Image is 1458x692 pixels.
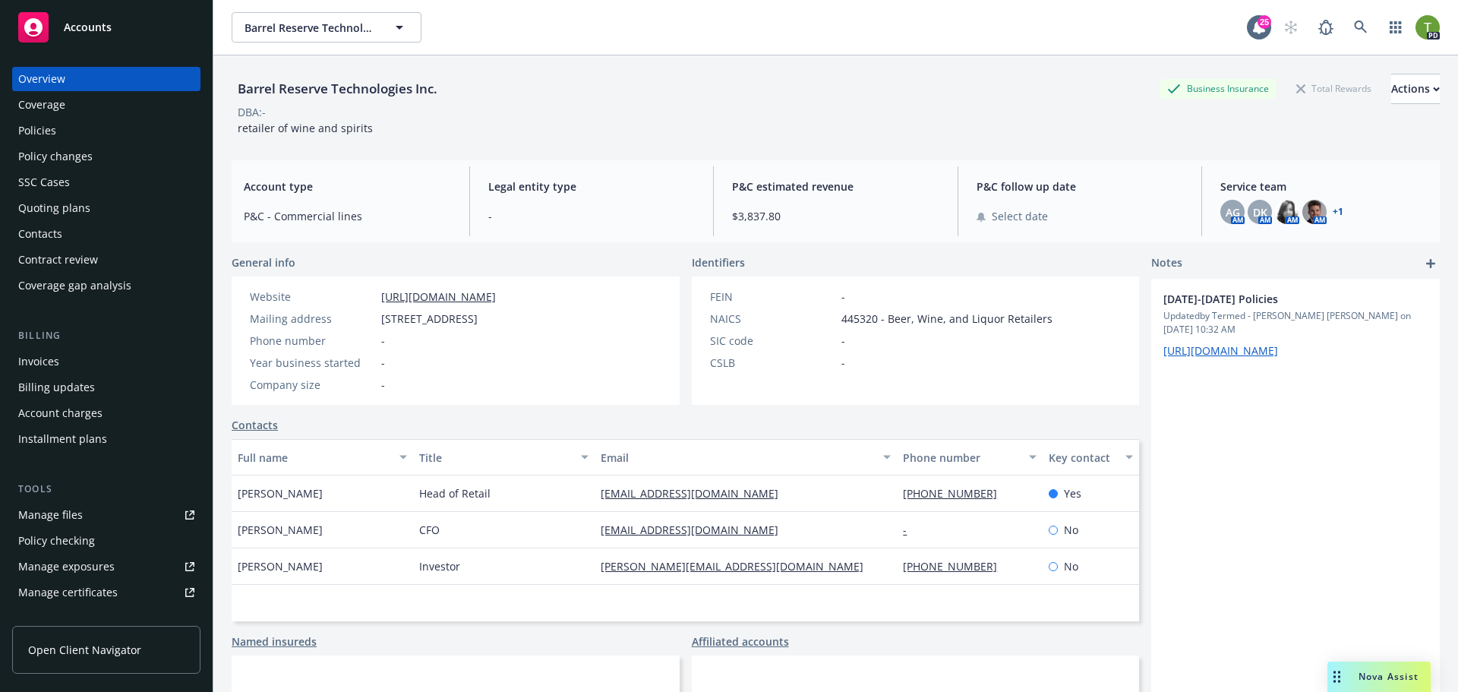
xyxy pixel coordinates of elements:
span: Barrel Reserve Technologies Inc. [245,20,376,36]
span: [PERSON_NAME] [238,558,323,574]
a: [EMAIL_ADDRESS][DOMAIN_NAME] [601,523,791,537]
div: 25 [1258,15,1271,29]
span: General info [232,254,295,270]
a: SSC Cases [12,170,200,194]
div: Overview [18,67,65,91]
a: Installment plans [12,427,200,451]
button: Barrel Reserve Technologies Inc. [232,12,421,43]
img: photo [1302,200,1327,224]
div: Phone number [903,450,1019,466]
div: Title [419,450,572,466]
a: Billing updates [12,375,200,400]
span: $3,837.80 [732,208,939,224]
span: - [841,333,845,349]
div: Policies [18,118,56,143]
div: DBA: - [238,104,266,120]
a: [URL][DOMAIN_NAME] [1163,343,1278,358]
div: Email [601,450,874,466]
button: Email [595,439,897,476]
div: Phone number [250,333,375,349]
a: [PERSON_NAME][EMAIL_ADDRESS][DOMAIN_NAME] [601,559,876,574]
div: Manage certificates [18,580,118,605]
a: Manage certificates [12,580,200,605]
div: SIC code [710,333,835,349]
a: Coverage [12,93,200,117]
div: Total Rewards [1289,79,1379,98]
span: 445320 - Beer, Wine, and Liquor Retailers [841,311,1052,327]
a: Search [1346,12,1376,43]
span: [PERSON_NAME] [238,522,323,538]
img: photo [1275,200,1299,224]
span: - [381,355,385,371]
div: Manage exposures [18,555,115,579]
div: Mailing address [250,311,375,327]
a: Report a Bug [1311,12,1341,43]
a: Policy changes [12,144,200,169]
a: Named insureds [232,634,317,649]
div: Coverage [18,93,65,117]
a: Invoices [12,349,200,374]
span: - [841,355,845,371]
a: Contacts [232,417,278,433]
div: CSLB [710,355,835,371]
div: Policy checking [18,529,95,553]
span: Service team [1220,179,1428,194]
div: Invoices [18,349,59,374]
a: Policy checking [12,529,200,553]
a: Policies [12,118,200,143]
span: Open Client Navigator [28,642,141,658]
a: Contract review [12,248,200,272]
a: Affiliated accounts [692,634,789,649]
div: Account charges [18,401,103,425]
div: Full name [238,450,390,466]
a: Contacts [12,222,200,246]
button: Key contact [1043,439,1139,476]
a: [PHONE_NUMBER] [903,559,1009,574]
a: Overview [12,67,200,91]
a: [URL][DOMAIN_NAME] [381,289,496,304]
span: AG [1226,204,1240,220]
a: Manage BORs [12,606,200,630]
span: Select date [992,208,1048,224]
div: Manage files [18,503,83,527]
div: Contract review [18,248,98,272]
span: Investor [419,558,460,574]
span: [STREET_ADDRESS] [381,311,478,327]
span: Identifiers [692,254,745,270]
a: Manage files [12,503,200,527]
div: SSC Cases [18,170,70,194]
div: Business Insurance [1160,79,1277,98]
span: P&C - Commercial lines [244,208,451,224]
div: Billing updates [18,375,95,400]
div: [DATE]-[DATE] PoliciesUpdatedby Termed - [PERSON_NAME] [PERSON_NAME] on [DATE] 10:32 AM[URL][DOMA... [1151,279,1440,371]
span: [DATE]-[DATE] Policies [1163,291,1388,307]
span: Updated by Termed - [PERSON_NAME] [PERSON_NAME] on [DATE] 10:32 AM [1163,309,1428,337]
div: Drag to move [1327,662,1346,692]
div: Actions [1391,74,1440,103]
span: No [1064,522,1078,538]
div: Website [250,289,375,305]
div: Barrel Reserve Technologies Inc. [232,79,443,99]
a: - [903,523,919,537]
a: [EMAIL_ADDRESS][DOMAIN_NAME] [601,486,791,501]
button: Title [413,439,595,476]
button: Phone number [897,439,1042,476]
div: Company size [250,377,375,393]
span: P&C follow up date [977,179,1184,194]
span: Legal entity type [488,179,696,194]
span: - [841,289,845,305]
div: FEIN [710,289,835,305]
a: Accounts [12,6,200,49]
div: Contacts [18,222,62,246]
a: Manage exposures [12,555,200,579]
span: Account type [244,179,451,194]
span: Head of Retail [419,485,491,501]
span: CFO [419,522,440,538]
div: Policy changes [18,144,93,169]
a: add [1422,254,1440,273]
span: DK [1253,204,1267,220]
div: Installment plans [18,427,107,451]
div: Tools [12,482,200,497]
span: Yes [1064,485,1081,501]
